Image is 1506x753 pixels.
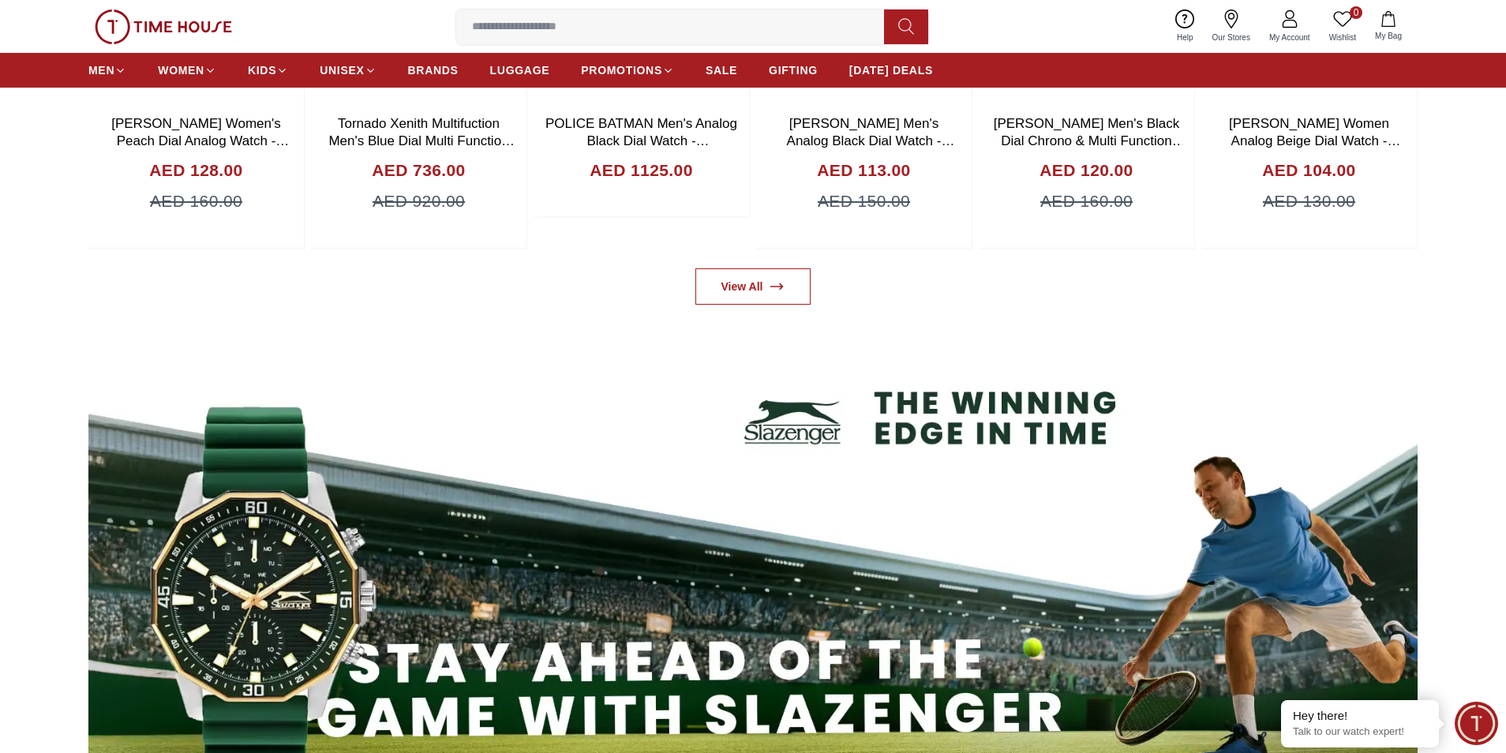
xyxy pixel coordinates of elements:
h4: AED 113.00 [817,158,910,183]
a: [PERSON_NAME] Women Analog Beige Dial Watch - K22536-GBGC [1229,116,1400,166]
span: BRANDS [408,62,459,78]
span: Wishlist [1323,32,1362,43]
span: UNISEX [320,62,364,78]
span: AED 160.00 [150,189,242,214]
span: AED 130.00 [1263,189,1355,214]
a: View All [695,268,811,305]
div: Chat Widget [1455,702,1498,745]
img: ... [95,9,232,44]
a: UNISEX [320,56,376,84]
h4: AED 1125.00 [590,158,692,183]
a: [DATE] DEALS [849,56,933,84]
span: My Bag [1369,30,1408,42]
a: WOMEN [158,56,216,84]
a: GIFTING [769,56,818,84]
span: 0 [1350,6,1362,19]
span: PROMOTIONS [581,62,662,78]
span: AED 150.00 [818,189,910,214]
span: My Account [1263,32,1317,43]
button: My Bag [1366,8,1411,45]
span: [DATE] DEALS [849,62,933,78]
a: MEN [88,56,126,84]
a: POLICE BATMAN Men's Analog Black Dial Watch - PEWGD0022601 [545,116,737,166]
a: BRANDS [408,56,459,84]
span: SALE [706,62,737,78]
a: [PERSON_NAME] Women's Peach Dial Analog Watch - K23512-RMKF [111,116,289,166]
a: Our Stores [1203,6,1260,47]
h4: AED 104.00 [1262,158,1355,183]
h4: AED 736.00 [372,158,465,183]
span: AED 920.00 [373,189,465,214]
span: WOMEN [158,62,204,78]
a: Tornado Xenith Multifuction Men's Blue Dial Multi Function Watch - T23105-BSNNK [328,116,515,166]
a: PROMOTIONS [581,56,674,84]
span: MEN [88,62,114,78]
span: Our Stores [1206,32,1257,43]
a: 0Wishlist [1320,6,1366,47]
a: [PERSON_NAME] Men's Black Dial Chrono & Multi Function Watch - K23149-SSBB [994,116,1186,166]
span: LUGGAGE [490,62,550,78]
span: GIFTING [769,62,818,78]
a: KIDS [248,56,288,84]
a: SALE [706,56,737,84]
a: LUGGAGE [490,56,550,84]
a: Help [1167,6,1203,47]
a: [PERSON_NAME] Men's Analog Black Dial Watch - K23024-SBSB [787,116,955,166]
span: KIDS [248,62,276,78]
span: Help [1171,32,1200,43]
h4: AED 128.00 [149,158,242,183]
p: Talk to our watch expert! [1293,725,1427,739]
span: AED 160.00 [1040,189,1133,214]
div: Hey there! [1293,708,1427,724]
h4: AED 120.00 [1040,158,1133,183]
